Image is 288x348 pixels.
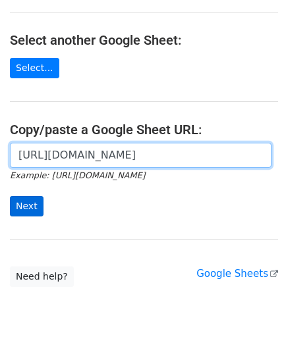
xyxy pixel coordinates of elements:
input: Paste your Google Sheet URL here [10,143,272,168]
h4: Select another Google Sheet: [10,32,278,48]
a: Google Sheets [196,268,278,280]
a: Need help? [10,266,74,287]
small: Example: [URL][DOMAIN_NAME] [10,170,145,180]
h4: Copy/paste a Google Sheet URL: [10,122,278,137]
a: Select... [10,58,59,78]
input: Next [10,196,43,216]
